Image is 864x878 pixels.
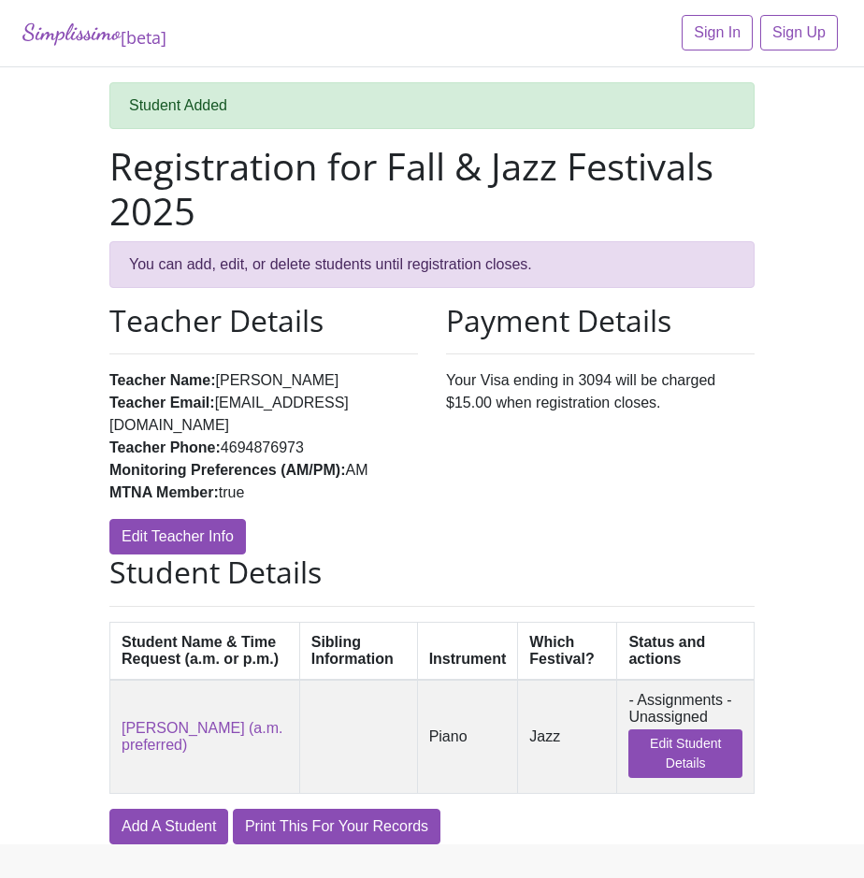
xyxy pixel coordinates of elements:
[432,303,769,554] div: Your Visa ending in 3094 will be charged $15.00 when registration closes.
[109,144,755,234] h1: Registration for Fall & Jazz Festivals 2025
[110,622,300,680] th: Student Name & Time Request (a.m. or p.m.)
[299,622,417,680] th: Sibling Information
[109,439,221,455] strong: Teacher Phone:
[617,680,755,794] td: - Assignments - Unassigned
[109,395,215,410] strong: Teacher Email:
[109,462,345,478] strong: Monitoring Preferences (AM/PM):
[417,622,518,680] th: Instrument
[109,809,228,844] a: Add A Student
[109,482,418,504] li: true
[121,26,166,49] sub: [beta]
[109,241,755,288] div: You can add, edit, or delete students until registration closes.
[109,369,418,392] li: [PERSON_NAME]
[109,303,418,338] h2: Teacher Details
[617,622,755,680] th: Status and actions
[122,720,282,753] a: [PERSON_NAME] (a.m. preferred)
[233,809,440,844] a: Print This For Your Records
[109,554,755,590] h2: Student Details
[109,484,219,500] strong: MTNA Member:
[628,729,742,778] a: Edit Student Details
[760,15,838,50] a: Sign Up
[446,303,755,338] h2: Payment Details
[109,82,755,129] div: Student Added
[109,459,418,482] li: AM
[109,372,216,388] strong: Teacher Name:
[22,15,166,51] a: Simplissimo[beta]
[417,680,518,794] td: Piano
[109,437,418,459] li: 4694876973
[518,622,617,680] th: Which Festival?
[109,519,246,554] a: Edit Teacher Info
[518,680,617,794] td: Jazz
[682,15,753,50] a: Sign In
[109,392,418,437] li: [EMAIL_ADDRESS][DOMAIN_NAME]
